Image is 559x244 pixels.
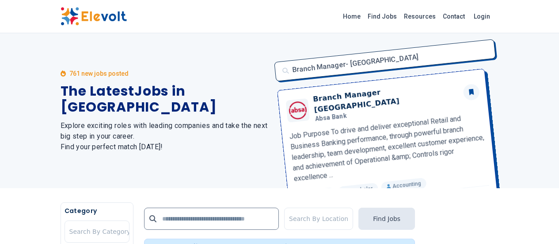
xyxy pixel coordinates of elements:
h2: Explore exciting roles with leading companies and take the next big step in your career. Find you... [61,120,269,152]
h1: The Latest Jobs in [GEOGRAPHIC_DATA] [61,83,269,115]
a: Login [468,8,495,25]
a: Contact [439,9,468,23]
a: Home [339,9,364,23]
img: Elevolt [61,7,127,26]
iframe: Chat Widget [515,201,559,244]
button: Find Jobs [358,208,415,230]
a: Resources [400,9,439,23]
p: 761 new jobs posted [69,69,129,78]
a: Find Jobs [364,9,400,23]
h5: Category [65,206,129,215]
